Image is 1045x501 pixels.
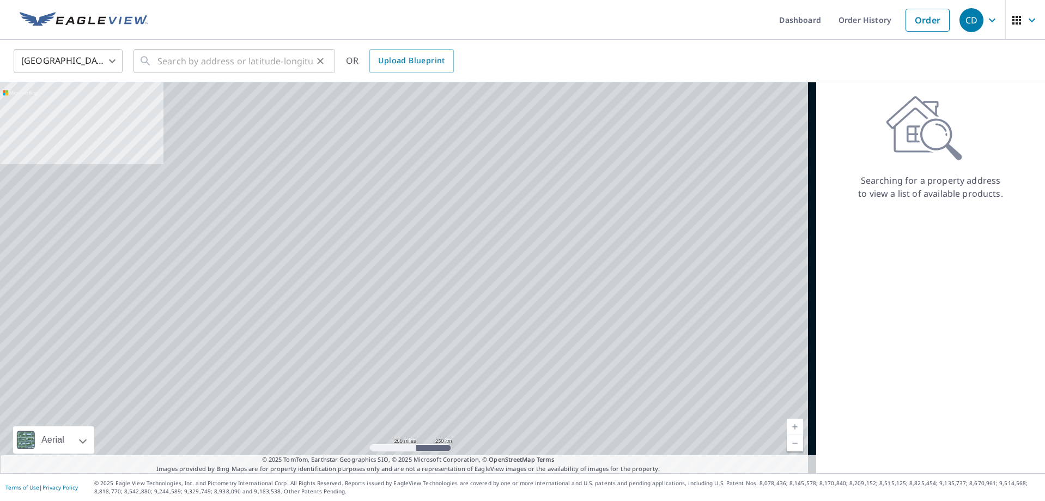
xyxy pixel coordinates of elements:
[346,49,454,73] div: OR
[489,455,534,463] a: OpenStreetMap
[14,46,123,76] div: [GEOGRAPHIC_DATA]
[369,49,453,73] a: Upload Blueprint
[42,484,78,491] a: Privacy Policy
[13,426,94,454] div: Aerial
[262,455,555,464] span: © 2025 TomTom, Earthstar Geographics SIO, © 2025 Microsoft Corporation, ©
[787,435,803,451] a: Current Level 5, Zoom Out
[5,484,39,491] a: Terms of Use
[378,54,445,68] span: Upload Blueprint
[5,484,78,491] p: |
[20,12,148,28] img: EV Logo
[537,455,555,463] a: Terms
[959,8,983,32] div: CD
[94,479,1040,496] p: © 2025 Eagle View Technologies, Inc. and Pictometry International Corp. All Rights Reserved. Repo...
[858,174,1004,200] p: Searching for a property address to view a list of available products.
[38,426,68,454] div: Aerial
[313,53,328,69] button: Clear
[787,419,803,435] a: Current Level 5, Zoom In
[906,9,950,32] a: Order
[157,46,313,76] input: Search by address or latitude-longitude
